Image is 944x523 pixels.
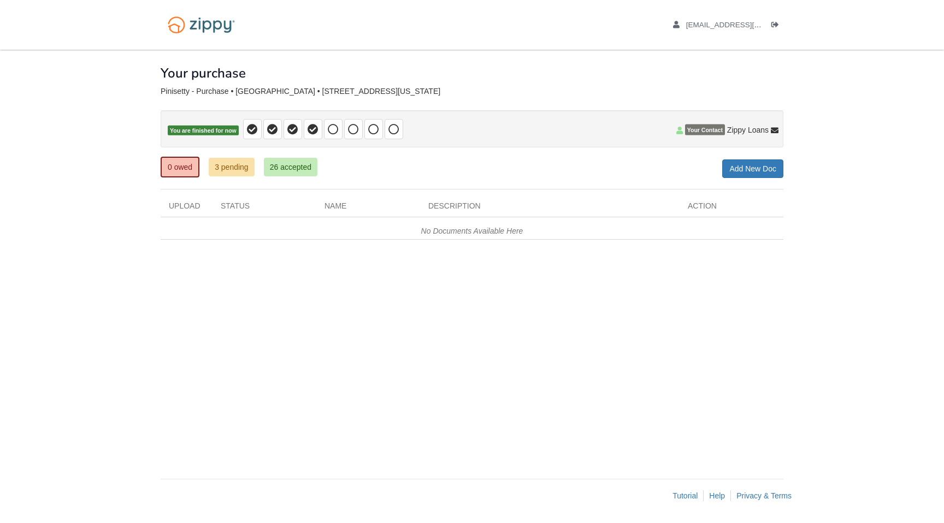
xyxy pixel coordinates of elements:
[685,124,725,135] span: Your Contact
[673,21,811,32] a: edit profile
[727,124,769,135] span: Zippy Loans
[213,200,316,217] div: Status
[161,200,213,217] div: Upload
[771,21,783,32] a: Log out
[420,200,680,217] div: Description
[209,158,255,176] a: 3 pending
[680,200,783,217] div: Action
[168,126,239,136] span: You are finished for now
[736,491,792,500] a: Privacy & Terms
[264,158,317,176] a: 26 accepted
[161,66,246,80] h1: Your purchase
[161,157,199,177] a: 0 owed
[709,491,725,500] a: Help
[161,11,242,39] img: Logo
[686,21,811,29] span: abhinay1889@gmail.com
[161,87,783,96] div: Pinisetty - Purchase • [GEOGRAPHIC_DATA] • [STREET_ADDRESS][US_STATE]
[722,159,783,178] a: Add New Doc
[421,227,523,235] em: No Documents Available Here
[316,200,420,217] div: Name
[672,491,698,500] a: Tutorial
